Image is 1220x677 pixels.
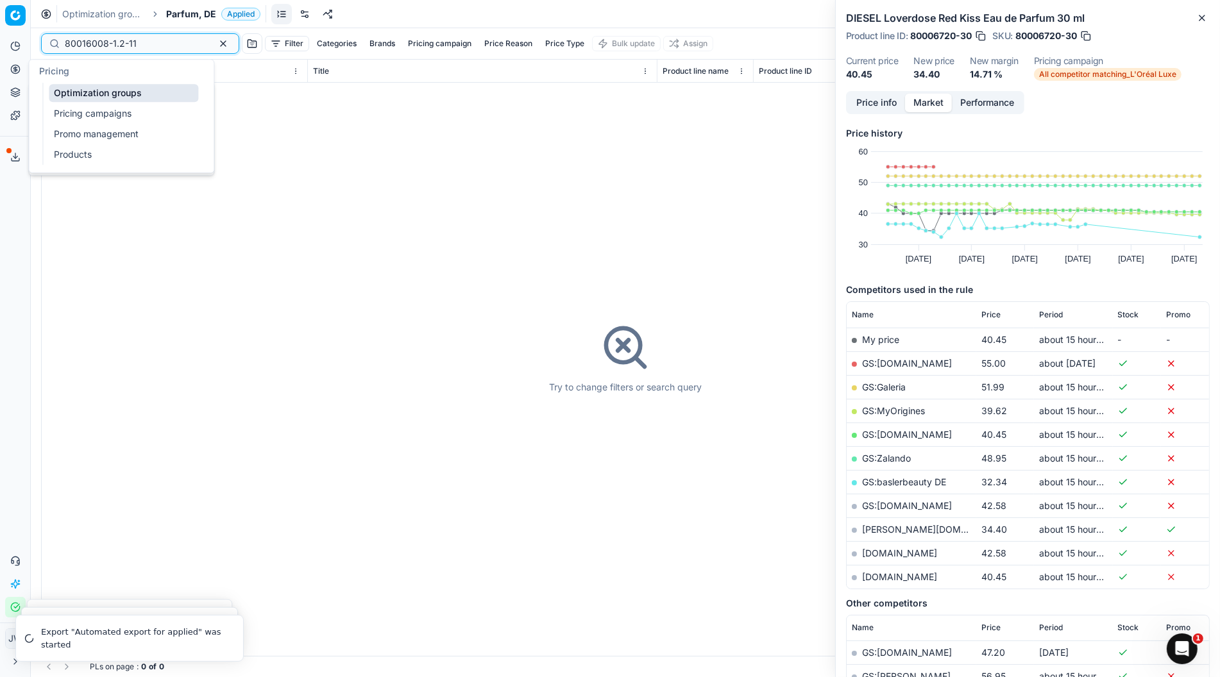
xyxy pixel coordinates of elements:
[846,283,1210,296] h5: Competitors used in the rule
[846,10,1210,26] h2: DIESEL Loverdose Red Kiss Eau de Parfum 30 ml
[846,597,1210,610] h5: Other competitors
[49,84,198,102] a: Optimization groups
[862,358,952,369] a: GS:[DOMAIN_NAME]
[540,36,589,51] button: Price Type
[846,31,908,40] span: Product line ID :
[913,68,954,81] dd: 34.40
[41,659,74,674] nav: pagination
[1161,328,1209,351] td: -
[846,68,898,81] dd: 40.45
[970,56,1019,65] dt: New margin
[862,500,952,511] a: GS:[DOMAIN_NAME]
[981,623,1001,633] span: Price
[1012,254,1038,263] text: [DATE]
[1039,358,1096,369] span: about [DATE]
[1039,429,1119,440] span: about 15 hours ago
[910,29,972,42] span: 80006720-30
[41,626,228,651] div: Export "Automated export for applied" was started
[1166,623,1190,633] span: Promo
[859,208,868,218] text: 40
[549,381,702,394] div: Try to change filters or search query
[859,178,868,187] text: 50
[166,8,260,21] span: Parfum, DEApplied
[981,647,1005,658] span: 47.20
[1039,571,1119,582] span: about 15 hours ago
[1193,633,1203,644] span: 1
[862,405,925,416] a: GS:MyOrigines
[1039,334,1119,345] span: about 15 hours ago
[992,31,1013,40] span: SKU :
[663,36,713,51] button: Assign
[1039,524,1119,535] span: about 15 hours ago
[221,8,260,21] span: Applied
[479,36,538,51] button: Price Reason
[1034,68,1182,81] span: All competitor matching_L'Oréal Luxe
[1171,254,1197,263] text: [DATE]
[1039,547,1119,558] span: about 15 hours ago
[1015,29,1077,42] span: 80006720-30
[981,547,1006,558] span: 42.58
[1166,310,1190,320] span: Promo
[913,56,954,65] dt: New price
[862,381,906,392] a: GS:Galeria
[970,68,1019,81] dd: 14.71 %
[862,571,937,582] a: [DOMAIN_NAME]
[149,662,157,672] strong: of
[1065,254,1091,263] text: [DATE]
[1039,500,1119,511] span: about 15 hours ago
[981,334,1006,345] span: 40.45
[862,547,937,558] a: [DOMAIN_NAME]
[1034,56,1182,65] dt: Pricing campaign
[1118,623,1139,633] span: Stock
[846,127,1210,140] h5: Price history
[62,8,144,21] a: Optimization groups
[41,659,56,674] button: Go to previous page
[1039,647,1069,658] span: [DATE]
[39,65,69,76] span: Pricing
[852,310,874,320] span: Name
[862,476,946,487] a: GS:baslerbeauty DE
[592,36,661,51] button: Bulk update
[981,429,1006,440] span: 40.45
[981,310,1001,320] span: Price
[65,37,205,50] input: Search by SKU or title
[313,66,329,76] span: Title
[49,104,198,122] a: Pricing campaigns
[6,629,25,648] span: JW
[906,254,931,263] text: [DATE]
[981,571,1006,582] span: 40.45
[981,453,1006,464] span: 48.95
[862,524,1011,535] a: [PERSON_NAME][DOMAIN_NAME]
[1039,476,1119,487] span: about 15 hours ago
[159,662,164,672] strong: 0
[364,36,400,51] button: Brands
[981,500,1006,511] span: 42.58
[5,628,26,649] button: JW
[862,647,952,658] a: GS:[DOMAIN_NAME]
[862,453,911,464] a: GS:Zalando
[862,334,899,345] span: My price
[1118,310,1139,320] span: Stock
[1113,328,1161,351] td: -
[952,94,1022,112] button: Performance
[663,66,729,76] span: Product line name
[905,94,952,112] button: Market
[981,476,1007,487] span: 32.34
[403,36,477,51] button: Pricing campaign
[90,662,134,672] span: PLs on page
[981,524,1007,535] span: 34.40
[166,8,216,21] span: Parfum, DE
[1039,405,1119,416] span: about 15 hours ago
[862,429,952,440] a: GS:[DOMAIN_NAME]
[62,8,260,21] nav: breadcrumb
[265,36,309,51] button: Filter
[848,94,905,112] button: Price info
[1118,254,1144,263] text: [DATE]
[981,358,1006,369] span: 55.00
[312,36,362,51] button: Categories
[49,146,198,163] a: Products
[90,662,164,672] div: :
[852,623,874,633] span: Name
[759,66,812,76] span: Product line ID
[959,254,985,263] text: [DATE]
